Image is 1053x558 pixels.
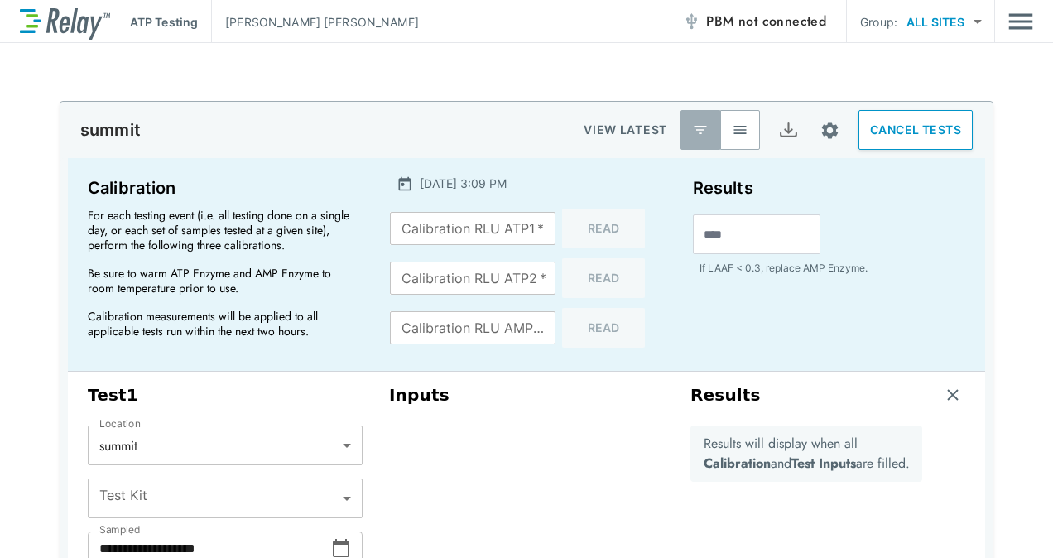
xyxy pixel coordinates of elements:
[1008,6,1033,37] button: Main menu
[88,175,360,201] p: Calibration
[420,175,507,192] p: [DATE] 3:09 PM
[704,454,771,473] b: Calibration
[683,13,700,30] img: Offline Icon
[80,120,141,140] p: summit
[225,13,419,31] p: [PERSON_NAME] [PERSON_NAME]
[88,309,353,339] p: Calibration measurements will be applied to all applicable tests run within the next two hours.
[692,122,709,138] img: Latest
[778,120,799,141] img: Export Icon
[389,385,664,406] h3: Inputs
[99,524,141,536] label: Sampled
[820,120,840,141] img: Settings Icon
[130,13,198,31] p: ATP Testing
[693,175,965,201] p: Results
[808,108,852,152] button: Site setup
[945,387,961,403] img: Remove
[738,12,826,31] span: not connected
[88,208,353,253] p: For each testing event (i.e. all testing done on a single day, or each set of samples tested at a...
[858,110,973,150] button: CANCEL TESTS
[860,13,897,31] p: Group:
[99,418,141,430] label: Location
[690,385,761,406] h3: Results
[88,385,363,406] h3: Test 1
[706,10,826,33] span: PBM
[700,261,965,276] p: If LAAF < 0.3, replace AMP Enzyme.
[1008,6,1033,37] img: Drawer Icon
[704,434,910,474] p: Results will display when all and are filled.
[676,5,833,38] button: PBM not connected
[584,120,667,140] p: VIEW LATEST
[768,110,808,150] button: Export
[20,4,110,40] img: LuminUltra Relay
[791,454,856,473] b: Test Inputs
[397,176,413,192] img: Calender Icon
[88,266,353,296] p: Be sure to warm ATP Enzyme and AMP Enzyme to room temperature prior to use.
[88,429,363,462] div: summit
[732,122,748,138] img: View All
